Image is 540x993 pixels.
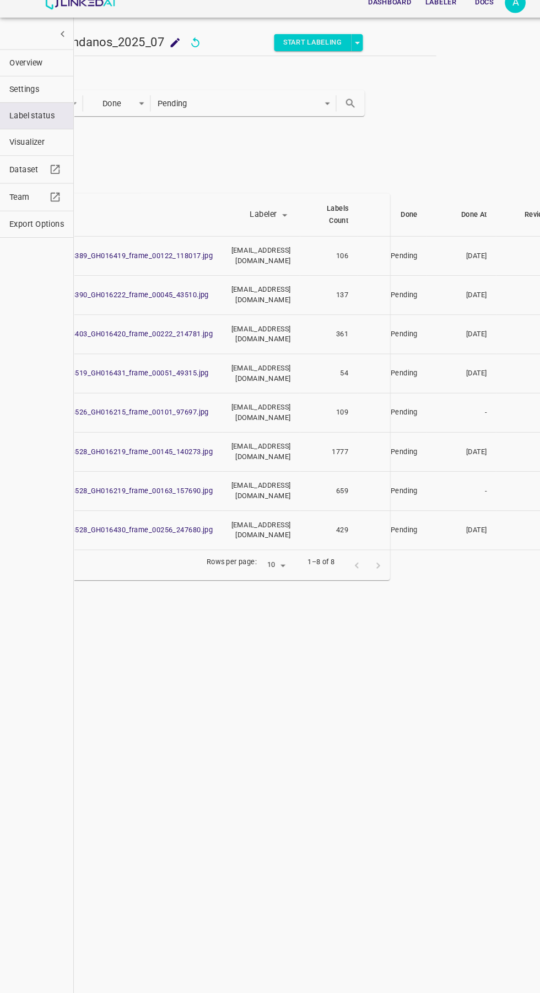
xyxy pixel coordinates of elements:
[86,101,141,117] div: And
[212,349,287,386] td: [EMAIL_ADDRESS][DOMAIN_NAME]
[287,312,342,349] td: 361
[9,116,61,127] span: Label status
[408,274,474,312] td: [DATE]
[474,312,540,349] td: -
[294,543,320,553] p: 1–8 of 8
[474,349,540,386] td: -
[408,349,474,386] td: [DATE]
[212,499,287,536] td: [EMAIL_ADDRESS][DOMAIN_NAME]
[342,312,408,349] td: Pending
[342,461,408,499] td: Pending
[287,386,342,424] td: 109
[15,401,199,408] a: parcela_64_lote_3526_GH016215_frame_00101_97697.jpg
[474,461,540,499] td: -
[9,193,44,205] span: Team
[9,141,61,152] span: Visualizer
[336,43,347,59] button: select role
[15,251,203,259] a: parcela_61_lote_3389_GH016419_frame_00122_118017.jpg
[342,386,408,424] td: Pending
[408,386,474,424] td: -
[287,274,342,312] td: 137
[474,386,540,424] td: -
[442,2,482,24] a: Docs
[342,274,408,312] td: Pending
[342,499,408,536] td: Pending
[197,543,245,553] p: Rows per page:
[345,2,399,24] a: Dashboard
[323,98,346,121] button: search
[399,2,442,24] a: Labeler
[6,195,212,237] th: Name
[15,438,203,446] a: parcela_64_lote_3528_GH016219_frame_00145_140273.jpg
[9,90,61,102] span: Settings
[212,312,287,349] td: [EMAIL_ADDRESS][DOMAIN_NAME]
[408,195,474,237] th: Done At
[482,3,502,23] button: Open settings
[262,43,336,59] button: Start Labeling
[9,167,44,178] span: Dataset
[287,424,342,461] td: 1777
[9,219,61,231] span: Export Options
[15,476,203,483] a: parcela_64_lote_3528_GH016219_frame_00163_157690.jpg
[474,237,540,274] td: -
[474,195,540,237] th: Reviewed
[347,4,397,22] button: Dashboard
[287,195,342,237] th: Labels Count
[408,424,474,461] td: [DATE]
[239,208,278,223] div: Labeler
[15,288,199,296] a: parcela_61_lote_3390_GH016222_frame_00045_43510.jpg
[453,963,521,982] a: Need Help ?
[521,963,534,982] button: close-help
[15,363,199,371] a: parcela_64_lote_3519_GH016431_frame_00051_49315.jpg
[402,4,440,22] button: Labeler
[212,386,287,424] td: [EMAIL_ADDRESS][DOMAIN_NAME]
[212,237,287,274] td: [EMAIL_ADDRESS][DOMAIN_NAME]
[157,41,177,62] button: add to shopping cart
[250,543,276,558] div: 10
[342,349,408,386] td: Pending
[150,101,319,117] div: Pending
[474,274,540,312] td: -
[342,195,408,237] th: Done
[50,33,70,53] button: show more
[408,461,474,499] td: -
[474,499,540,536] td: -
[408,312,474,349] td: [DATE]
[262,43,347,59] div: split button
[408,237,474,274] td: [DATE]
[212,424,287,461] td: [EMAIL_ADDRESS][DOMAIN_NAME]
[342,424,408,461] td: Pending
[408,499,474,536] td: [DATE]
[287,349,342,386] td: 54
[15,513,203,521] a: parcela_64_lote_3528_GH016430_frame_00256_247680.jpg
[482,3,502,23] div: A
[9,65,61,77] span: Overview
[212,274,287,312] td: [EMAIL_ADDRESS][DOMAIN_NAME]
[43,7,110,20] img: LinkedAI
[287,237,342,274] td: 106
[287,499,342,536] td: 429
[342,237,408,274] td: Pending
[15,326,203,334] a: parcela_61_lote_3403_GH016420_frame_00222_214781.jpg
[212,461,287,499] td: [EMAIL_ADDRESS][DOMAIN_NAME]
[474,424,540,461] td: -
[445,4,480,22] button: Docs
[287,461,342,499] td: 659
